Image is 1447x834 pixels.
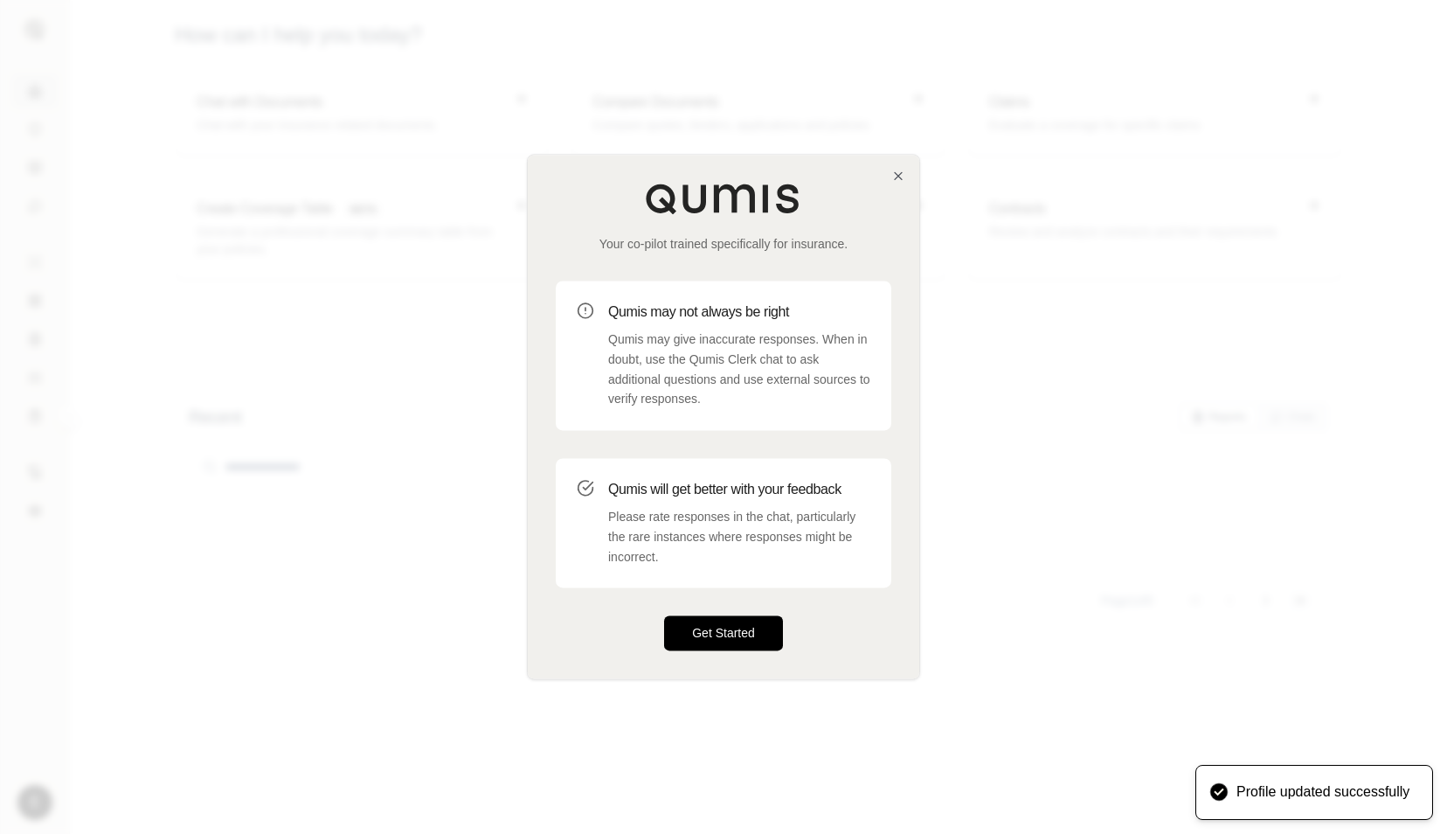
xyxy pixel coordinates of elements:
button: Get Started [664,616,783,651]
p: Your co-pilot trained specifically for insurance. [556,235,891,253]
p: Qumis may give inaccurate responses. When in doubt, use the Qumis Clerk chat to ask additional qu... [608,330,870,409]
img: Qumis Logo [645,183,802,214]
div: Profile updated successfully [1236,783,1409,802]
h3: Qumis will get better with your feedback [608,479,870,500]
p: Please rate responses in the chat, particularly the rare instances where responses might be incor... [608,507,870,566]
h3: Qumis may not always be right [608,302,870,323]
